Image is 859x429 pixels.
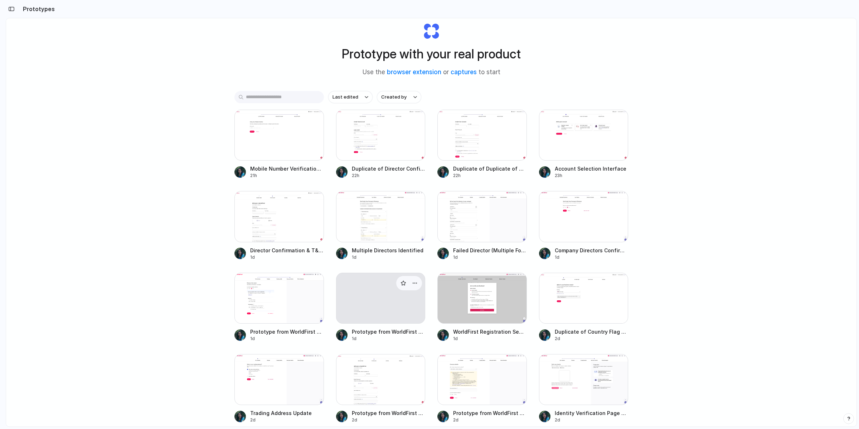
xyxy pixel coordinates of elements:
button: Last edited [328,91,373,103]
a: Prototype from WorldFirst Registration v13Prototype from WorldFirst Registration v132d [437,354,527,423]
div: 2d [250,417,324,423]
span: Prototype from WorldFirst Registration v25 [352,328,426,335]
span: Prototype from WorldFirst Registration v21 [250,328,324,335]
div: 1d [250,335,324,342]
a: Failed Director (Multiple Found)Failed Director (Multiple Found)1d [437,191,527,260]
span: Prototype from WorldFirst Welcome [352,409,426,417]
div: 2d [453,417,527,423]
a: Prototype from WorldFirst WelcomePrototype from WorldFirst Welcome2d [336,354,426,423]
div: 1d [453,335,527,342]
a: Prototype from WorldFirst Registration v21Prototype from WorldFirst Registration v211d [234,273,324,342]
a: Company Directors Confirmation PageCompany Directors Confirmation Page1d [539,191,629,260]
a: Prototype from WorldFirst Registration v251d [336,273,426,342]
span: Trading Address Update [250,409,324,417]
a: Trading Address UpdateTrading Address Update2d [234,354,324,423]
span: Prototype from WorldFirst Registration v13 [453,409,527,417]
div: 1d [352,254,426,261]
div: 22h [352,172,426,179]
a: captures [451,68,477,76]
a: Director Confirmation & T&C SeparationDirector Confirmation & T&C Separation1d [234,191,324,260]
div: 22h [453,172,527,179]
div: 1d [352,335,426,342]
a: browser extension [387,68,441,76]
span: Duplicate of Country Flag Dropdown Enhancement [555,328,629,335]
div: 1d [555,254,629,261]
div: 2d [555,335,629,342]
a: Duplicate of Director Confirmation & T&C SeparationDuplicate of Director Confirmation & T&C Separ... [336,110,426,179]
span: Director Confirmation & T&C Separation [250,247,324,254]
span: Last edited [333,94,358,101]
a: Identity Verification Page UpdateIdentity Verification Page Update2d [539,354,629,423]
div: 1d [250,254,324,261]
a: Duplicate of Duplicate of Director Confirmation & T&C SeparationDuplicate of Duplicate of Directo... [437,110,527,179]
span: Duplicate of Director Confirmation & T&C Separation [352,165,426,172]
span: Identity Verification Page Update [555,409,629,417]
h2: Prototypes [20,5,55,13]
h1: Prototype with your real product [342,44,521,63]
a: Duplicate of Country Flag Dropdown EnhancementDuplicate of Country Flag Dropdown Enhancement2d [539,273,629,342]
a: Account Selection InterfaceAccount Selection Interface23h [539,110,629,179]
div: 2d [555,417,629,423]
span: Multiple Directors Identified [352,247,426,254]
span: Mobile Number Verification Screen [250,165,324,172]
div: 21h [250,172,324,179]
a: Multiple Directors IdentifiedMultiple Directors Identified1d [336,191,426,260]
a: Mobile Number Verification ScreenMobile Number Verification Screen21h [234,110,324,179]
span: Company Directors Confirmation Page [555,247,629,254]
span: Account Selection Interface [555,165,629,172]
div: 1d [453,254,527,261]
div: 23h [555,172,629,179]
span: WorldFirst Registration Search Update [453,328,527,335]
span: Failed Director (Multiple Found) [453,247,527,254]
button: Created by [377,91,421,103]
div: 2d [352,417,426,423]
span: Duplicate of Duplicate of Director Confirmation & T&C Separation [453,165,527,172]
a: WorldFirst Registration Search UpdateWorldFirst Registration Search Update1d [437,273,527,342]
span: Use the or to start [363,68,500,77]
span: Created by [381,94,407,101]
